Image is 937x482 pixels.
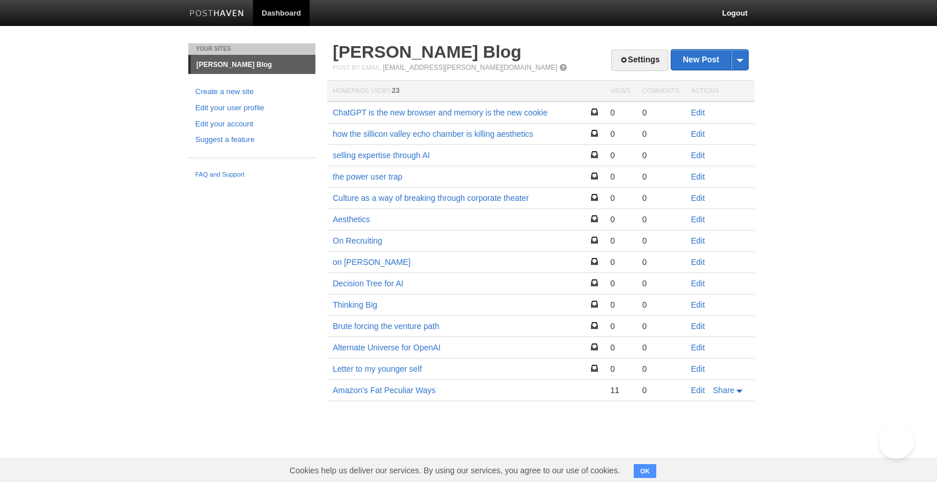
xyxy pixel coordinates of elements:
[634,464,656,478] button: OK
[333,172,403,181] a: the power user trap
[691,343,705,352] a: Edit
[333,279,403,288] a: Decision Tree for AI
[610,214,630,225] div: 0
[195,134,308,146] a: Suggest a feature
[642,342,679,353] div: 0
[383,63,557,72] a: [EMAIL_ADDRESS][PERSON_NAME][DOMAIN_NAME]
[333,42,522,61] a: [PERSON_NAME] Blog
[610,300,630,310] div: 0
[642,193,679,203] div: 0
[691,108,705,117] a: Edit
[642,236,679,246] div: 0
[333,322,439,331] a: Brute forcing the venture path
[195,102,308,114] a: Edit your user profile
[604,81,636,102] th: Views
[195,170,308,180] a: FAQ and Support
[610,236,630,246] div: 0
[610,150,630,160] div: 0
[333,215,370,224] a: Aesthetics
[642,150,679,160] div: 0
[333,193,529,203] a: Culture as a way of breaking through corporate theater
[610,321,630,331] div: 0
[327,81,604,102] th: Homepage Views
[685,81,754,102] th: Actions
[642,278,679,289] div: 0
[642,214,679,225] div: 0
[188,43,315,55] li: Your Sites
[333,300,377,309] a: Thinking Big
[333,236,382,245] a: On Recruiting
[333,386,436,395] a: Amazon's Fat Peculiar Ways
[642,107,679,118] div: 0
[642,364,679,374] div: 0
[333,257,411,267] a: on [PERSON_NAME]
[691,279,705,288] a: Edit
[642,129,679,139] div: 0
[691,257,705,267] a: Edit
[713,386,734,395] span: Share
[610,171,630,182] div: 0
[642,300,679,310] div: 0
[333,129,533,139] a: how the sillicon valley echo chamber is killing aesthetics
[691,322,705,331] a: Edit
[610,193,630,203] div: 0
[333,108,548,117] a: ChatGPT is the new browser and memory is the new cookie
[642,171,679,182] div: 0
[191,55,315,74] a: [PERSON_NAME] Blog
[610,257,630,267] div: 0
[195,118,308,130] a: Edit your account
[610,364,630,374] div: 0
[333,64,381,71] span: Post by Email
[642,385,679,395] div: 0
[671,50,748,70] a: New Post
[691,172,705,181] a: Edit
[333,364,422,373] a: Letter to my younger self
[610,278,630,289] div: 0
[691,386,705,395] a: Edit
[691,193,705,203] a: Edit
[610,385,630,395] div: 11
[642,321,679,331] div: 0
[691,151,705,160] a: Edit
[610,107,630,118] div: 0
[189,10,244,18] img: Posthaven-bar
[691,215,705,224] a: Edit
[333,343,441,352] a: Alternate Universe for OpenAI
[879,424,914,459] iframe: Help Scout Beacon - Open
[195,86,308,98] a: Create a new site
[691,129,705,139] a: Edit
[642,257,679,267] div: 0
[278,459,631,482] span: Cookies help us deliver our services. By using our services, you agree to our use of cookies.
[691,300,705,309] a: Edit
[392,87,399,95] span: 23
[637,81,685,102] th: Comments
[611,50,668,71] a: Settings
[691,236,705,245] a: Edit
[691,364,705,373] a: Edit
[610,129,630,139] div: 0
[333,151,430,160] a: selling expertise through AI
[610,342,630,353] div: 0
